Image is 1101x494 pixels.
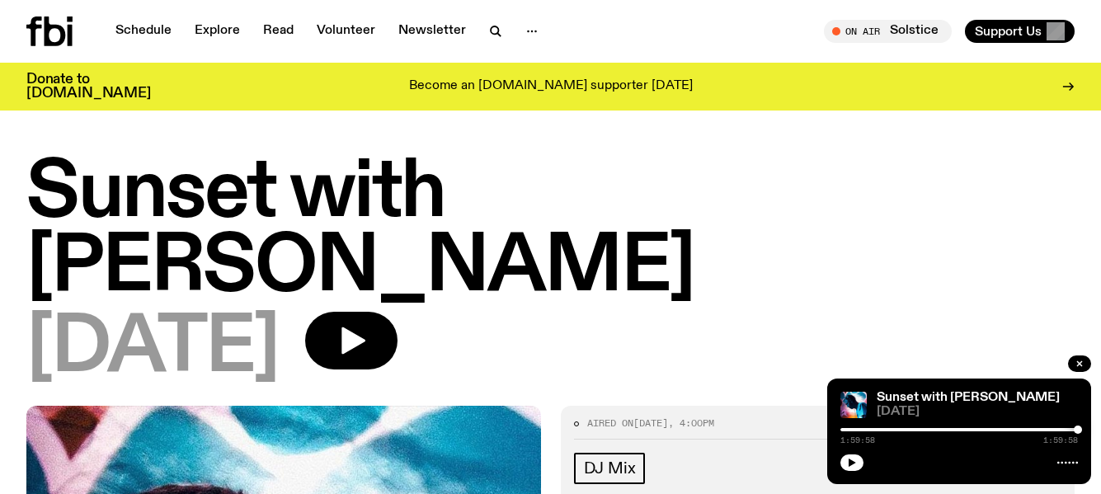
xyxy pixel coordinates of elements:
span: DJ Mix [584,459,636,478]
span: [DATE] [877,406,1078,418]
span: Aired on [587,416,633,430]
a: Sunset with [PERSON_NAME] [877,391,1060,404]
span: [DATE] [633,416,668,430]
button: Support Us [965,20,1075,43]
a: DJ Mix [574,453,646,484]
button: On AirSolstice [824,20,952,43]
span: , 4:00pm [668,416,714,430]
a: Schedule [106,20,181,43]
span: [DATE] [26,312,279,386]
span: Support Us [975,24,1042,39]
h1: Sunset with [PERSON_NAME] [26,157,1075,305]
p: Become an [DOMAIN_NAME] supporter [DATE] [409,79,693,94]
span: 1:59:58 [840,436,875,445]
a: Newsletter [388,20,476,43]
h3: Donate to [DOMAIN_NAME] [26,73,151,101]
a: Explore [185,20,250,43]
a: Volunteer [307,20,385,43]
span: 1:59:58 [1043,436,1078,445]
img: Simon Caldwell stands side on, looking downwards. He has headphones on. Behind him is a brightly ... [840,392,867,418]
a: Read [253,20,303,43]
